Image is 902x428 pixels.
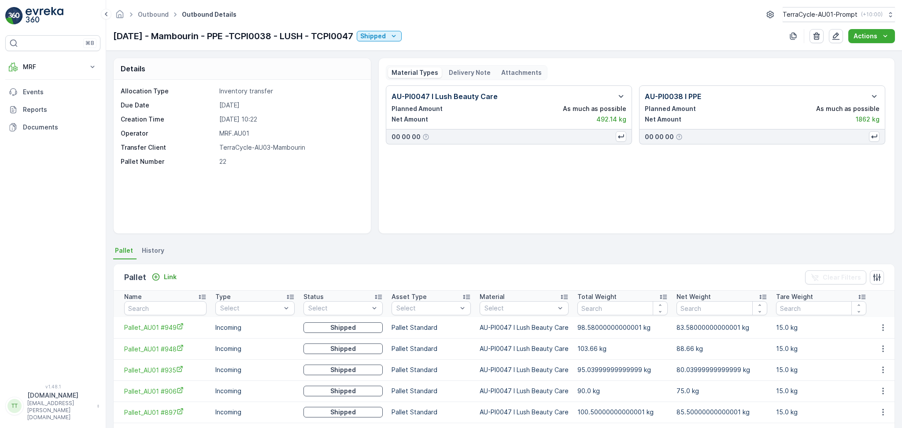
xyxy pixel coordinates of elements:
[475,338,573,359] td: AU-PI0047 I Lush Beauty Care
[27,400,92,421] p: [EMAIL_ADDRESS][PERSON_NAME][DOMAIN_NAME]
[23,123,97,132] p: Documents
[211,359,299,380] td: Incoming
[577,292,617,301] p: Total Weight
[124,323,207,332] a: Pallet_AU01 #949
[124,292,142,301] p: Name
[422,133,429,140] div: Help Tooltip Icon
[138,11,169,18] a: Outbound
[475,359,573,380] td: AU-PI0047 I Lush Beauty Care
[124,301,207,315] input: Search
[330,323,356,332] p: Shipped
[816,104,880,113] p: As much as possible
[211,402,299,423] td: Incoming
[392,91,498,102] p: AU-PI0047 I Lush Beauty Care
[645,91,702,102] p: AU-PI0038 I PPE
[387,402,475,423] td: Pallet Standard
[573,380,672,402] td: 90.0 kg
[772,359,871,380] td: 15.0 kg
[23,105,97,114] p: Reports
[303,343,383,354] button: Shipped
[115,246,133,255] span: Pallet
[392,104,443,113] p: Planned Amount
[5,7,23,25] img: logo
[330,408,356,417] p: Shipped
[392,115,428,124] p: Net Amount
[672,359,771,380] td: 80.03999999999999 kg
[121,63,145,74] p: Details
[387,380,475,402] td: Pallet Standard
[645,115,681,124] p: Net Amount
[303,365,383,375] button: Shipped
[5,391,100,421] button: TT[DOMAIN_NAME][EMAIL_ADDRESS][PERSON_NAME][DOMAIN_NAME]
[563,104,626,113] p: As much as possible
[23,63,83,71] p: MRF
[23,88,97,96] p: Events
[5,58,100,76] button: MRF
[303,322,383,333] button: Shipped
[805,270,866,284] button: Clear Filters
[596,115,626,124] p: 492.14 kg
[475,402,573,423] td: AU-PI0047 I Lush Beauty Care
[26,7,63,25] img: logo_light-DOdMpM7g.png
[121,115,216,124] p: Creation Time
[392,133,421,141] p: 00 00 00
[121,157,216,166] p: Pallet Number
[672,402,771,423] td: 85.50000000000001 kg
[573,359,672,380] td: 95.03999999999999 kg
[856,115,880,124] p: 1862 kg
[573,317,672,338] td: 98.58000000000001 kg
[219,143,362,152] p: TerraCycle-AU03-Mambourin
[219,115,362,124] p: [DATE] 10:22
[848,29,895,43] button: Actions
[124,365,207,375] a: Pallet_AU01 #935
[180,10,238,19] span: Outbound Details
[484,304,555,313] p: Select
[776,292,813,301] p: Tare Weight
[772,402,871,423] td: 15.0 kg
[672,338,771,359] td: 88.66 kg
[211,380,299,402] td: Incoming
[124,387,207,396] a: Pallet_AU01 #906
[772,380,871,402] td: 15.0 kg
[475,317,573,338] td: AU-PI0047 I Lush Beauty Care
[475,380,573,402] td: AU-PI0047 I Lush Beauty Care
[783,7,895,22] button: TerraCycle-AU01-Prompt(+10:00)
[121,101,216,110] p: Due Date
[164,273,177,281] p: Link
[676,301,767,315] input: Search
[392,292,427,301] p: Asset Type
[5,384,100,389] span: v 1.48.1
[396,304,457,313] p: Select
[124,408,207,417] a: Pallet_AU01 #897
[303,292,324,301] p: Status
[219,101,362,110] p: [DATE]
[387,317,475,338] td: Pallet Standard
[121,87,216,96] p: Allocation Type
[330,365,356,374] p: Shipped
[5,118,100,136] a: Documents
[27,391,92,400] p: [DOMAIN_NAME]
[776,301,866,315] input: Search
[5,101,100,118] a: Reports
[645,133,674,141] p: 00 00 00
[85,40,94,47] p: ⌘B
[142,246,164,255] span: History
[121,143,216,152] p: Transfer Client
[211,338,299,359] td: Incoming
[330,387,356,395] p: Shipped
[672,380,771,402] td: 75.0 kg
[124,344,207,354] a: Pallet_AU01 #948
[219,157,362,166] p: 22
[148,272,180,282] button: Link
[772,317,871,338] td: 15.0 kg
[783,10,858,19] p: TerraCycle-AU01-Prompt
[121,129,216,138] p: Operator
[480,292,505,301] p: Material
[211,317,299,338] td: Incoming
[113,30,353,43] p: [DATE] - Mambourin - PPE -TCPI0038 - LUSH - TCPI0047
